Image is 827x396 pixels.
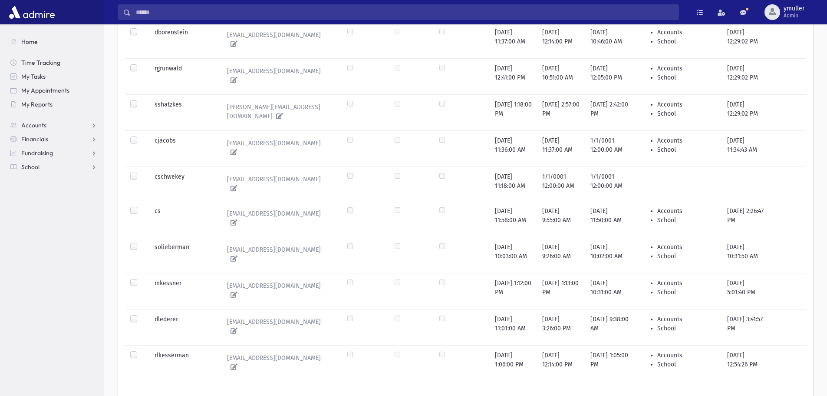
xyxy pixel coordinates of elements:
[7,3,57,21] img: AdmirePro
[657,252,717,261] li: School
[149,130,214,166] td: cjacobs
[490,273,537,309] td: [DATE] 1:12:00 PM
[537,166,585,201] td: 1/1/0001 12:00:00 AM
[722,130,770,166] td: [DATE] 11:34:43 AM
[585,58,635,94] td: [DATE] 12:05:00 PM
[537,273,585,309] td: [DATE] 1:13:00 PM
[131,4,679,20] input: Search
[220,351,337,374] a: [EMAIL_ADDRESS][DOMAIN_NAME]
[3,118,104,132] a: Accounts
[21,163,40,171] span: School
[220,28,337,51] a: [EMAIL_ADDRESS][DOMAIN_NAME]
[722,22,770,58] td: [DATE] 12:29:02 PM
[657,109,717,118] li: School
[784,12,804,19] span: Admin
[585,166,635,201] td: 1/1/0001 12:00:00 AM
[149,273,214,309] td: mkessner
[722,58,770,94] td: [DATE] 12:29:02 PM
[490,22,537,58] td: [DATE] 11:37:00 AM
[3,35,104,49] a: Home
[585,201,635,237] td: [DATE] 11:50:00 AM
[657,100,717,109] li: Accounts
[722,237,770,273] td: [DATE] 10:31:50 AM
[657,206,717,216] li: Accounts
[220,64,337,87] a: [EMAIL_ADDRESS][DOMAIN_NAME]
[490,201,537,237] td: [DATE] 11:58:00 AM
[537,94,585,130] td: [DATE] 2:57:00 PM
[220,136,337,160] a: [EMAIL_ADDRESS][DOMAIN_NAME]
[220,172,337,196] a: [EMAIL_ADDRESS][DOMAIN_NAME]
[220,100,337,123] a: [PERSON_NAME][EMAIL_ADDRESS][DOMAIN_NAME]
[149,345,214,381] td: rlkesserman
[3,97,104,111] a: My Reports
[537,309,585,345] td: [DATE] 3:26:00 PM
[21,87,69,94] span: My Appointments
[21,121,46,129] span: Accounts
[657,73,717,82] li: School
[657,279,717,288] li: Accounts
[149,58,214,94] td: rgrunwald
[21,135,48,143] span: Financials
[657,243,717,252] li: Accounts
[585,22,635,58] td: [DATE] 10:46:00 AM
[537,22,585,58] td: [DATE] 12:14:00 PM
[657,288,717,297] li: School
[585,273,635,309] td: [DATE] 10:31:00 AM
[657,28,717,37] li: Accounts
[490,345,537,381] td: [DATE] 1:06:00 PM
[149,22,214,58] td: dborenstein
[3,132,104,146] a: Financials
[21,149,53,157] span: Fundraising
[657,136,717,145] li: Accounts
[657,315,717,324] li: Accounts
[537,201,585,237] td: [DATE] 9:55:00 AM
[585,237,635,273] td: [DATE] 10:02:00 AM
[149,166,214,201] td: cschwekey
[21,38,38,46] span: Home
[149,201,214,237] td: cs
[490,130,537,166] td: [DATE] 11:36:00 AM
[537,345,585,381] td: [DATE] 12:14:00 PM
[21,73,46,80] span: My Tasks
[722,201,770,237] td: [DATE] 2:26:47 PM
[490,166,537,201] td: [DATE] 11:18:00 AM
[657,64,717,73] li: Accounts
[21,59,60,67] span: Time Tracking
[722,94,770,130] td: [DATE] 12:29:02 PM
[220,279,337,302] a: [EMAIL_ADDRESS][DOMAIN_NAME]
[149,237,214,273] td: solieberman
[585,345,635,381] td: [DATE] 1:05:00 PM
[657,37,717,46] li: School
[657,324,717,333] li: School
[537,58,585,94] td: [DATE] 10:51:00 AM
[585,309,635,345] td: [DATE] 9:38:00 AM
[21,100,53,108] span: My Reports
[490,309,537,345] td: [DATE] 11:01:00 AM
[3,70,104,83] a: My Tasks
[585,130,635,166] td: 1/1/0001 12:00:00 AM
[657,216,717,225] li: School
[220,243,337,266] a: [EMAIL_ADDRESS][DOMAIN_NAME]
[657,360,717,369] li: School
[722,273,770,309] td: [DATE] 5:01:40 PM
[490,94,537,130] td: [DATE] 1:18:00 PM
[585,94,635,130] td: [DATE] 2:42:00 PM
[784,5,804,12] span: ymuller
[490,58,537,94] td: [DATE] 12:41:00 PM
[3,160,104,174] a: School
[3,146,104,160] a: Fundraising
[490,237,537,273] td: [DATE] 10:03:00 AM
[537,237,585,273] td: [DATE] 9:26:00 AM
[3,83,104,97] a: My Appointments
[722,345,770,381] td: [DATE] 12:54:26 PM
[149,309,214,345] td: dlederer
[657,145,717,154] li: School
[657,351,717,360] li: Accounts
[3,56,104,70] a: Time Tracking
[220,206,337,230] a: [EMAIL_ADDRESS][DOMAIN_NAME]
[149,94,214,130] td: sshatzkes
[722,309,770,345] td: [DATE] 3:41:57 PM
[537,130,585,166] td: [DATE] 11:37:00 AM
[220,315,337,338] a: [EMAIL_ADDRESS][DOMAIN_NAME]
